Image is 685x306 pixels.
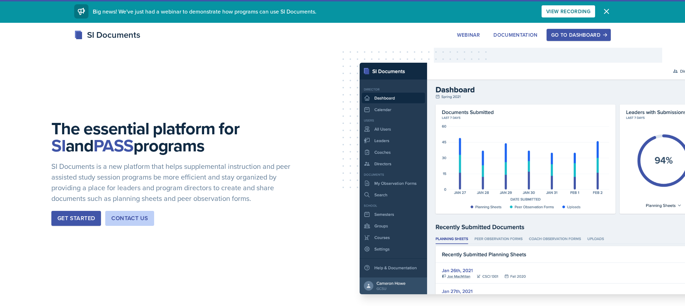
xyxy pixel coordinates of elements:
[547,29,611,41] button: Go to Dashboard
[493,32,538,38] div: Documentation
[542,5,595,17] button: View Recording
[546,9,590,14] div: View Recording
[74,28,140,41] div: SI Documents
[452,29,484,41] button: Webinar
[457,32,480,38] div: Webinar
[51,211,101,226] button: Get Started
[489,29,542,41] button: Documentation
[551,32,606,38] div: Go to Dashboard
[111,214,148,223] div: Contact Us
[105,211,154,226] button: Contact Us
[57,214,95,223] div: Get Started
[93,7,316,15] span: Big news! We've just had a webinar to demonstrate how programs can use SI Documents.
